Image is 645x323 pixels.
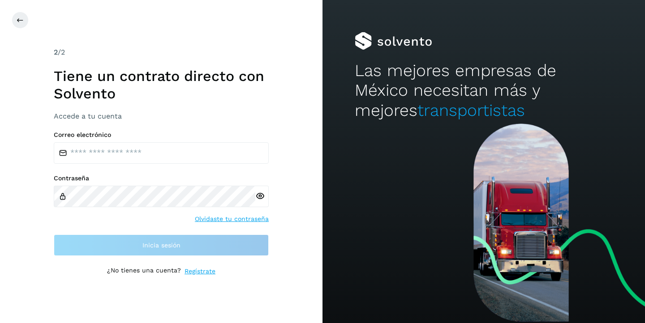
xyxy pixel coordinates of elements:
label: Contraseña [54,174,269,182]
a: Regístrate [185,267,215,276]
span: 2 [54,48,58,56]
p: ¿No tienes una cuenta? [107,267,181,276]
span: transportistas [417,101,525,120]
h3: Accede a tu cuenta [54,112,269,120]
button: Inicia sesión [54,234,269,256]
h2: Las mejores empresas de México necesitan más y mejores [355,61,613,120]
label: Correo electrónico [54,131,269,139]
a: Olvidaste tu contraseña [195,214,269,224]
h1: Tiene un contrato directo con Solvento [54,68,269,102]
span: Inicia sesión [142,242,181,248]
div: /2 [54,47,269,58]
